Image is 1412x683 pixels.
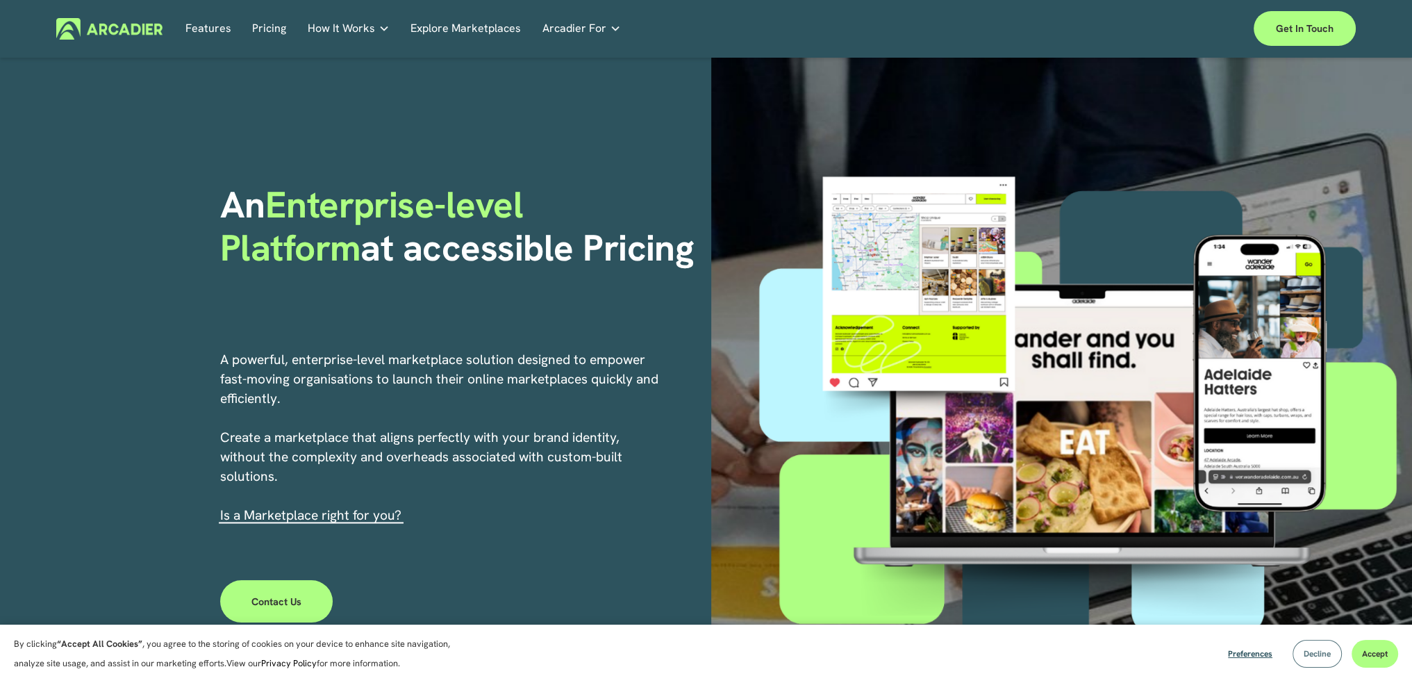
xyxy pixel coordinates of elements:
a: Privacy Policy [261,657,317,669]
a: folder dropdown [308,18,390,40]
span: Arcadier For [542,19,606,38]
p: A powerful, enterprise-level marketplace solution designed to empower fast-moving organisations t... [220,350,661,525]
img: Arcadier [56,18,163,40]
a: folder dropdown [542,18,621,40]
span: How It Works [308,19,375,38]
span: Decline [1304,648,1331,659]
h1: An at accessible Pricing [220,183,701,270]
span: Preferences [1228,648,1272,659]
span: Enterprise-level Platform [220,181,533,272]
a: Pricing [252,18,286,40]
button: Preferences [1218,640,1283,668]
p: By clicking , you agree to the storing of cookies on your device to enhance site navigation, anal... [14,634,465,673]
a: Get in touch [1254,11,1356,46]
button: Decline [1293,640,1342,668]
a: s a Marketplace right for you? [224,507,401,524]
a: Explore Marketplaces [410,18,521,40]
span: I [220,507,401,524]
a: Features [185,18,231,40]
a: Contact Us [220,580,333,622]
strong: “Accept All Cookies” [57,638,142,650]
iframe: Chat Widget [1343,616,1412,683]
